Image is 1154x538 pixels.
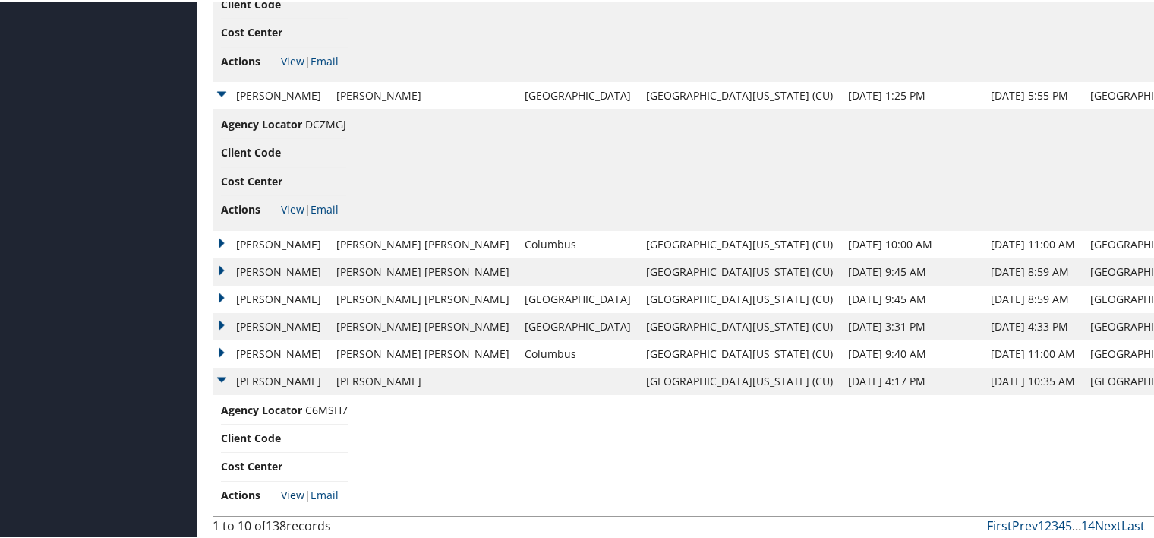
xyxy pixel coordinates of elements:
td: [PERSON_NAME] [213,284,329,312]
td: [GEOGRAPHIC_DATA][US_STATE] (CU) [638,366,840,394]
span: Actions [221,52,278,68]
a: Prev [1012,516,1038,533]
td: [PERSON_NAME] [213,229,329,257]
td: [PERSON_NAME] [PERSON_NAME] [329,229,517,257]
span: Actions [221,486,278,502]
td: [DATE] 4:17 PM [840,366,983,394]
td: Columbus [517,229,638,257]
td: [GEOGRAPHIC_DATA] [517,284,638,312]
td: [PERSON_NAME] [PERSON_NAME] [329,339,517,366]
td: [PERSON_NAME] [329,366,517,394]
a: View [281,201,304,215]
span: Cost Center [221,457,282,473]
td: [DATE] 1:25 PM [840,81,983,108]
span: … [1072,516,1081,533]
a: 1 [1038,516,1045,533]
a: 5 [1065,516,1072,533]
td: [DATE] 10:35 AM [983,366,1083,394]
td: [GEOGRAPHIC_DATA][US_STATE] (CU) [638,229,840,257]
td: [PERSON_NAME] [213,257,329,284]
span: Client Code [221,429,281,445]
span: | [281,52,339,67]
a: 14 [1081,516,1095,533]
a: View [281,52,304,67]
td: [DATE] 10:00 AM [840,229,983,257]
span: Agency Locator [221,115,302,131]
a: View [281,486,304,501]
td: [PERSON_NAME] [213,339,329,366]
span: C6MSH7 [305,401,348,416]
td: [DATE] 11:00 AM [983,339,1083,366]
td: [PERSON_NAME] [PERSON_NAME] [329,257,517,284]
span: Cost Center [221,23,282,40]
a: 3 [1052,516,1058,533]
a: Email [311,52,339,67]
td: [DATE] 11:00 AM [983,229,1083,257]
td: [PERSON_NAME] [213,312,329,339]
td: [GEOGRAPHIC_DATA][US_STATE] (CU) [638,339,840,366]
a: Last [1121,516,1145,533]
span: 138 [266,516,286,533]
td: [DATE] 9:45 AM [840,257,983,284]
td: Columbus [517,339,638,366]
td: [DATE] 9:40 AM [840,339,983,366]
span: | [281,486,339,501]
td: [GEOGRAPHIC_DATA] [517,312,638,339]
span: Agency Locator [221,400,302,417]
a: 2 [1045,516,1052,533]
td: [PERSON_NAME] [329,81,517,108]
td: [GEOGRAPHIC_DATA][US_STATE] (CU) [638,81,840,108]
td: [DATE] 5:55 PM [983,81,1083,108]
td: [GEOGRAPHIC_DATA][US_STATE] (CU) [638,257,840,284]
td: [PERSON_NAME] [213,366,329,394]
span: | [281,201,339,215]
a: 4 [1058,516,1065,533]
td: [DATE] 8:59 AM [983,284,1083,312]
td: [GEOGRAPHIC_DATA][US_STATE] (CU) [638,312,840,339]
a: Email [311,201,339,215]
a: First [987,516,1012,533]
span: Actions [221,200,278,217]
td: [DATE] 8:59 AM [983,257,1083,284]
span: Cost Center [221,172,282,188]
td: [GEOGRAPHIC_DATA][US_STATE] (CU) [638,284,840,312]
td: [PERSON_NAME] [PERSON_NAME] [329,284,517,312]
td: [GEOGRAPHIC_DATA] [517,81,638,108]
span: Client Code [221,143,281,160]
td: [PERSON_NAME] [213,81,329,108]
td: [DATE] 3:31 PM [840,312,983,339]
td: [DATE] 4:33 PM [983,312,1083,339]
td: [PERSON_NAME] [PERSON_NAME] [329,312,517,339]
a: Next [1095,516,1121,533]
span: DCZMGJ [305,116,346,130]
td: [DATE] 9:45 AM [840,284,983,312]
a: Email [311,486,339,501]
